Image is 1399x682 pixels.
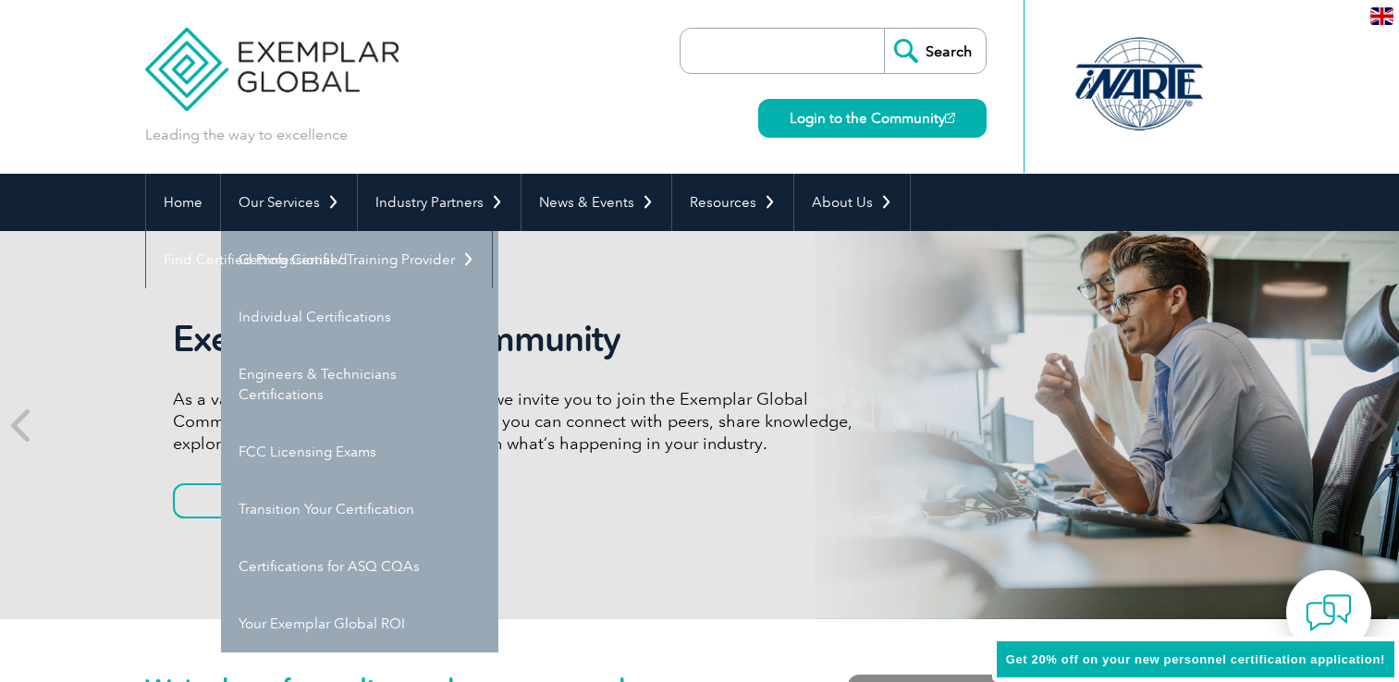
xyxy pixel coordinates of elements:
img: en [1370,7,1393,25]
a: Your Exemplar Global ROI [221,595,498,652]
h2: Exemplar Global Community [173,318,866,360]
a: Home [146,174,220,231]
a: Transition Your Certification [221,481,498,538]
a: FCC Licensing Exams [221,423,498,481]
input: Search [884,29,986,73]
img: contact-chat.png [1306,590,1352,636]
a: Find Certified Professional / Training Provider [146,231,492,288]
a: Our Services [221,174,357,231]
span: Get 20% off on your new personnel certification application! [1006,652,1385,666]
a: About Us [794,174,910,231]
img: open_square.png [945,113,955,123]
a: Login to the Community [758,99,987,138]
a: News & Events [522,174,671,231]
a: Resources [672,174,793,231]
a: Certifications for ASQ CQAs [221,538,498,595]
a: Join Now [173,483,349,518]
p: Leading the way to excellence [145,125,348,145]
a: Individual Certifications [221,288,498,346]
a: Engineers & Technicians Certifications [221,346,498,423]
p: As a valued member of Exemplar Global, we invite you to join the Exemplar Global Community—a fun,... [173,388,866,455]
a: Industry Partners [358,174,521,231]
